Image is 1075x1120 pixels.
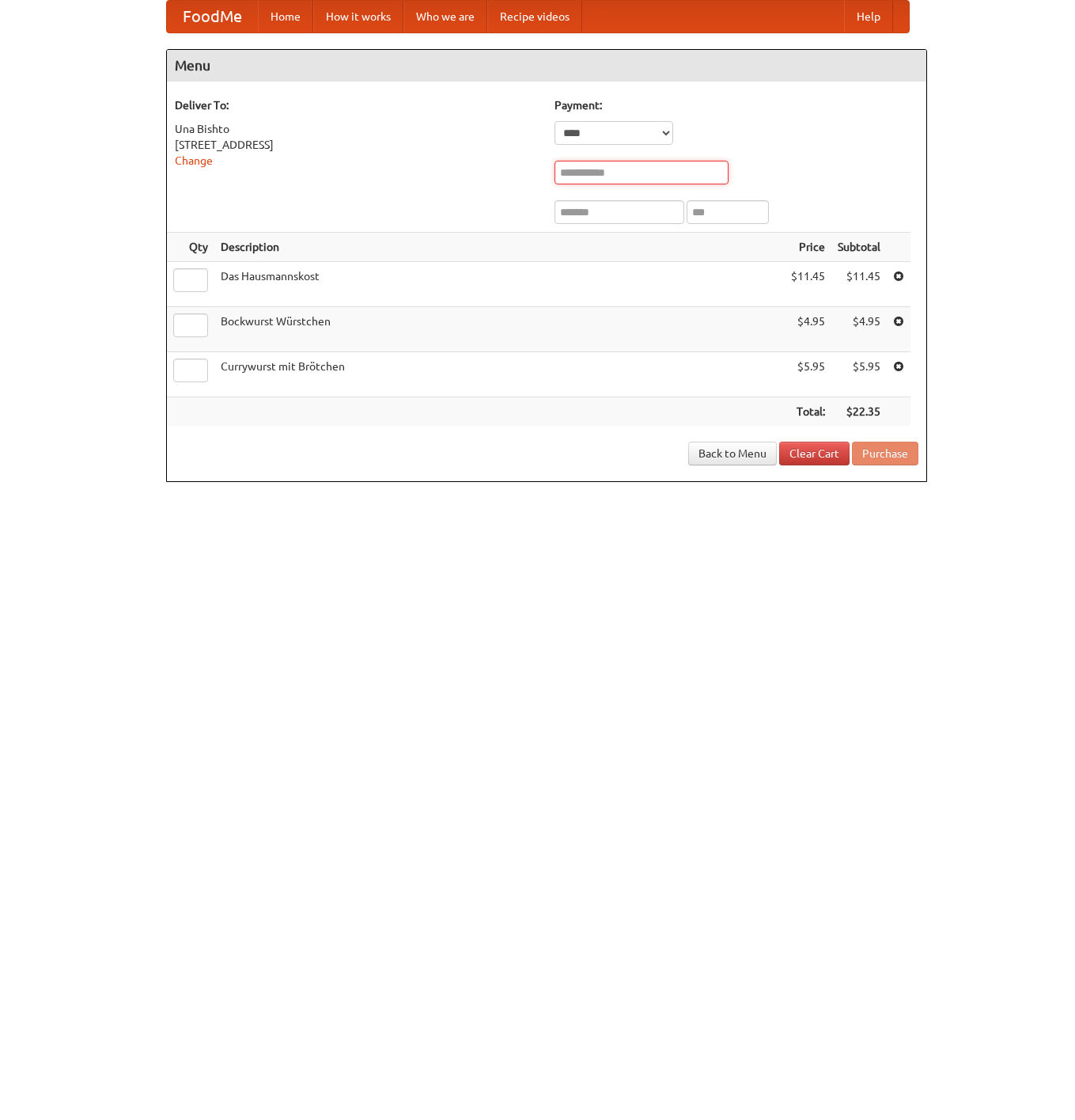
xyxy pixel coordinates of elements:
[831,233,887,262] th: Subtotal
[175,97,539,113] h5: Deliver To:
[167,50,926,82] h4: Menu
[831,262,887,307] td: $11.45
[214,233,785,262] th: Description
[167,233,214,262] th: Qty
[831,352,887,397] td: $5.95
[785,233,831,262] th: Price
[403,1,487,32] a: Who we are
[175,121,539,137] div: Una Bishto
[844,1,893,32] a: Help
[831,307,887,352] td: $4.95
[831,397,887,427] th: $22.35
[785,262,831,307] td: $11.45
[175,154,213,167] a: Change
[167,1,258,32] a: FoodMe
[852,442,918,465] button: Purchase
[688,442,777,465] a: Back to Menu
[785,397,831,427] th: Total:
[214,352,785,397] td: Currywurst mit Brötchen
[313,1,403,32] a: How it works
[487,1,582,32] a: Recipe videos
[779,442,850,465] a: Clear Cart
[214,262,785,307] td: Das Hausmannskost
[175,137,539,153] div: [STREET_ADDRESS]
[785,307,831,352] td: $4.95
[555,97,918,113] h5: Payment:
[214,307,785,352] td: Bockwurst Würstchen
[258,1,313,32] a: Home
[785,352,831,397] td: $5.95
